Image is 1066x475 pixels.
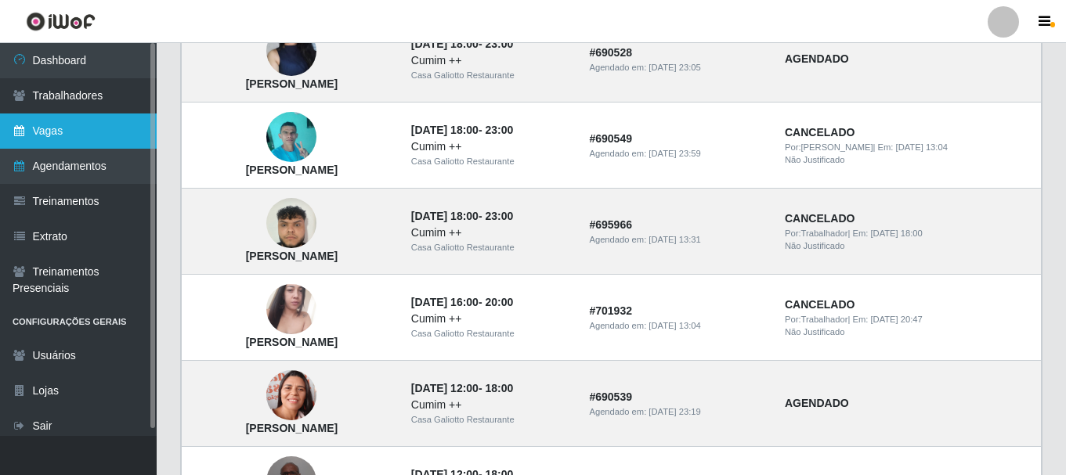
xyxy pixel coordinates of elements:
strong: - [411,124,513,136]
span: Por: [PERSON_NAME] [785,142,873,152]
div: Casa Galiotto Restaurante [411,241,571,254]
time: 18:00 [485,382,513,394]
img: CoreUI Logo [26,12,96,31]
time: [DATE] 18:00 [411,124,479,136]
strong: AGENDADO [785,52,849,65]
time: [DATE] 13:31 [649,235,700,244]
div: Agendado em: [589,319,766,333]
img: naedson da Silva [266,104,316,171]
div: Casa Galiotto Restaurante [411,327,571,340]
time: 23:00 [485,210,513,222]
strong: [PERSON_NAME] [246,250,338,262]
img: Raquel silva lima Rodrigues [266,364,316,427]
div: | Em: [785,313,1032,326]
strong: # 695966 [589,218,632,231]
time: 23:00 [485,124,513,136]
div: Cumim ++ [411,225,571,241]
strong: [PERSON_NAME] [246,164,338,176]
time: [DATE] 18:00 [411,210,479,222]
time: [DATE] 13:04 [649,321,700,330]
div: Cumim ++ [411,397,571,413]
div: Casa Galiotto Restaurante [411,69,571,82]
time: [DATE] 18:00 [411,38,479,50]
strong: [PERSON_NAME] [246,422,338,434]
img: Mylena Santos Barbosa [266,265,316,354]
strong: # 701932 [589,304,632,317]
strong: CANCELADO [785,212,855,225]
time: [DATE] 13:04 [896,142,948,152]
strong: # 690528 [589,46,632,59]
time: [DATE] 23:59 [649,149,700,158]
div: Agendado em: [589,405,766,419]
div: Não Justificado [785,153,1032,167]
strong: - [411,296,513,308]
div: | Em: [785,227,1032,240]
time: [DATE] 20:47 [870,315,922,324]
img: Samuel Carlos da Silva [266,190,316,257]
strong: - [411,38,513,50]
time: 20:00 [485,296,513,308]
strong: CANCELADO [785,298,855,311]
div: Casa Galiotto Restaurante [411,413,571,426]
div: Não Justificado [785,326,1032,339]
strong: # 690549 [589,132,632,145]
div: Casa Galiotto Restaurante [411,155,571,168]
time: [DATE] 12:00 [411,382,479,394]
div: Cumim ++ [411,139,571,155]
time: [DATE] 18:00 [870,229,922,238]
strong: [PERSON_NAME] [246,77,338,90]
time: 23:00 [485,38,513,50]
div: Agendado em: [589,147,766,160]
time: [DATE] 23:05 [649,63,700,72]
span: Por: Trabalhador [785,229,847,238]
strong: - [411,210,513,222]
strong: [PERSON_NAME] [246,336,338,348]
strong: CANCELADO [785,126,855,139]
div: Agendado em: [589,233,766,246]
strong: - [411,382,513,394]
div: Cumim ++ [411,311,571,327]
div: Cumim ++ [411,52,571,69]
time: [DATE] 23:19 [649,407,700,416]
div: | Em: [785,141,1032,154]
strong: AGENDADO [785,397,849,409]
div: Não Justificado [785,239,1032,253]
time: [DATE] 16:00 [411,296,479,308]
span: Por: Trabalhador [785,315,847,324]
div: Agendado em: [589,61,766,74]
strong: # 690539 [589,390,632,403]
